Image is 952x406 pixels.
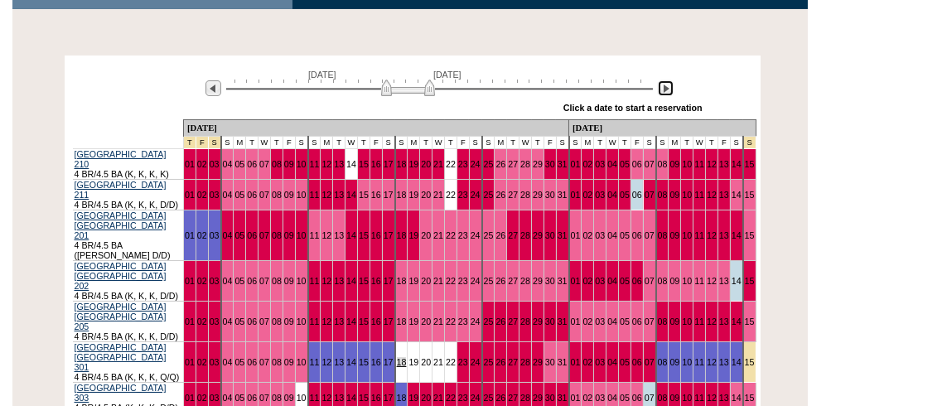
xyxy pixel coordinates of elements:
a: 08 [272,317,282,326]
a: 25 [484,230,494,240]
a: 17 [384,357,394,367]
a: 28 [520,159,530,169]
a: 05 [620,357,630,367]
a: [GEOGRAPHIC_DATA] [GEOGRAPHIC_DATA] 202 [75,261,167,291]
a: 16 [371,276,381,286]
a: 06 [632,159,642,169]
a: 19 [408,276,418,286]
a: 02 [197,393,207,403]
a: 31 [558,159,568,169]
a: 09 [284,317,294,326]
a: 10 [682,230,692,240]
img: Next [658,80,674,96]
a: 17 [384,159,394,169]
a: 21 [433,159,443,169]
a: 13 [334,393,344,403]
a: 02 [582,357,592,367]
a: 16 [371,190,381,200]
a: 26 [495,190,505,200]
a: 15 [359,190,369,200]
a: 04 [223,276,233,286]
a: 11 [310,230,320,240]
a: 03 [595,276,605,286]
a: 10 [682,190,692,200]
a: 07 [645,190,655,200]
a: 23 [458,317,468,326]
a: 11 [310,393,320,403]
a: 15 [745,317,755,326]
a: 05 [620,190,630,200]
a: 15 [745,230,755,240]
a: 19 [408,230,418,240]
a: 01 [185,230,195,240]
a: 08 [658,159,668,169]
a: 20 [421,190,431,200]
a: 04 [223,190,233,200]
a: 10 [297,276,307,286]
a: 31 [558,357,568,367]
a: 23 [458,230,468,240]
a: 14 [346,190,356,200]
a: 06 [632,276,642,286]
a: 16 [371,317,381,326]
a: 25 [484,159,494,169]
a: 17 [384,276,394,286]
a: 01 [571,317,581,326]
a: 02 [197,317,207,326]
a: 03 [595,317,605,326]
a: 09 [669,357,679,367]
a: 15 [745,357,755,367]
a: [GEOGRAPHIC_DATA] 303 [75,383,167,403]
a: [GEOGRAPHIC_DATA] [GEOGRAPHIC_DATA] 301 [75,342,167,372]
a: 11 [310,357,320,367]
a: 21 [433,276,443,286]
a: 16 [371,357,381,367]
a: 15 [745,276,755,286]
a: 27 [508,230,518,240]
a: 02 [197,159,207,169]
a: 28 [520,230,530,240]
a: 28 [520,276,530,286]
a: 05 [234,393,244,403]
a: 27 [508,190,518,200]
a: 25 [484,190,494,200]
a: 08 [658,357,668,367]
a: 12 [707,317,717,326]
a: 08 [272,190,282,200]
a: 07 [259,276,269,286]
a: 15 [359,230,369,240]
a: 02 [197,357,207,367]
a: 22 [446,276,456,286]
a: 08 [658,317,668,326]
a: 28 [520,190,530,200]
a: 01 [571,276,581,286]
a: 04 [223,357,233,367]
a: 14 [732,357,742,367]
a: 12 [321,393,331,403]
a: 03 [210,393,220,403]
a: 06 [632,230,642,240]
a: 09 [669,159,679,169]
a: 22 [446,357,456,367]
a: 20 [421,276,431,286]
a: 26 [495,357,505,367]
a: 02 [197,190,207,200]
a: 11 [310,317,320,326]
a: 06 [247,357,257,367]
a: 09 [284,393,294,403]
a: 08 [272,393,282,403]
a: 07 [259,393,269,403]
a: 10 [297,317,307,326]
a: 07 [645,159,655,169]
a: 22 [446,317,456,326]
a: [GEOGRAPHIC_DATA] 211 [75,180,167,200]
a: [GEOGRAPHIC_DATA] 210 [75,149,167,169]
a: 17 [384,317,394,326]
a: 24 [471,317,481,326]
a: 22 [446,190,456,200]
a: 26 [495,159,505,169]
a: 13 [719,357,729,367]
a: 10 [297,357,307,367]
a: 12 [321,357,331,367]
a: 09 [284,276,294,286]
